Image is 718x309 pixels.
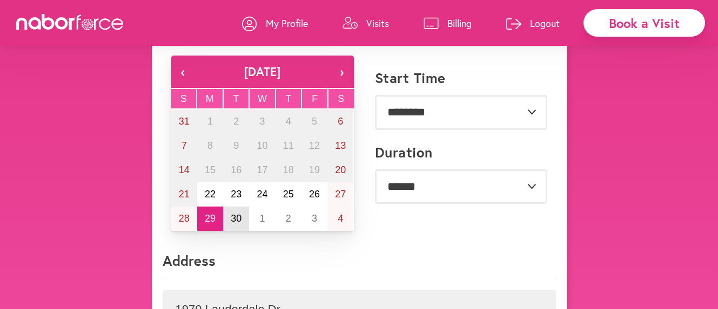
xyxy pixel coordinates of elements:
[171,134,197,158] button: September 7, 2025
[171,182,197,207] button: September 21, 2025
[233,140,239,151] abbr: September 9, 2025
[266,17,308,30] p: My Profile
[207,140,213,151] abbr: September 8, 2025
[276,207,301,231] button: October 2, 2025
[312,116,317,127] abbr: September 5, 2025
[233,93,239,104] abbr: Tuesday
[327,182,353,207] button: September 27, 2025
[179,213,190,224] abbr: September 28, 2025
[375,70,446,86] label: Start Time
[530,17,560,30] p: Logout
[301,158,327,182] button: September 19, 2025
[179,116,190,127] abbr: August 31, 2025
[301,207,327,231] button: October 3, 2025
[309,189,320,200] abbr: September 26, 2025
[286,213,291,224] abbr: October 2, 2025
[223,182,249,207] button: September 23, 2025
[231,189,241,200] abbr: September 23, 2025
[231,164,241,175] abbr: September 16, 2025
[375,144,433,161] label: Duration
[180,93,187,104] abbr: Sunday
[276,182,301,207] button: September 25, 2025
[327,158,353,182] button: September 20, 2025
[327,109,353,134] button: September 6, 2025
[171,207,197,231] button: September 28, 2025
[276,158,301,182] button: September 18, 2025
[301,182,327,207] button: September 26, 2025
[283,164,294,175] abbr: September 18, 2025
[343,7,389,39] a: Visits
[206,93,214,104] abbr: Monday
[312,93,318,104] abbr: Friday
[424,7,472,39] a: Billing
[195,56,330,88] button: [DATE]
[259,116,265,127] abbr: September 3, 2025
[257,164,267,175] abbr: September 17, 2025
[249,182,275,207] button: September 24, 2025
[242,7,308,39] a: My Profile
[276,134,301,158] button: September 11, 2025
[301,109,327,134] button: September 5, 2025
[309,164,320,175] abbr: September 19, 2025
[223,207,249,231] button: September 30, 2025
[338,213,343,224] abbr: October 4, 2025
[197,158,223,182] button: September 15, 2025
[207,116,213,127] abbr: September 1, 2025
[223,109,249,134] button: September 2, 2025
[257,140,267,151] abbr: September 10, 2025
[249,158,275,182] button: September 17, 2025
[257,189,267,200] abbr: September 24, 2025
[286,116,291,127] abbr: September 4, 2025
[171,158,197,182] button: September 14, 2025
[258,93,267,104] abbr: Wednesday
[312,213,317,224] abbr: October 3, 2025
[327,134,353,158] button: September 13, 2025
[163,251,556,278] p: Address
[283,189,294,200] abbr: September 25, 2025
[171,109,197,134] button: August 31, 2025
[182,140,187,151] abbr: September 7, 2025
[231,213,241,224] abbr: September 30, 2025
[249,207,275,231] button: October 1, 2025
[338,93,344,104] abbr: Saturday
[197,109,223,134] button: September 1, 2025
[447,17,472,30] p: Billing
[179,164,190,175] abbr: September 14, 2025
[179,189,190,200] abbr: September 21, 2025
[197,134,223,158] button: September 8, 2025
[335,189,346,200] abbr: September 27, 2025
[197,182,223,207] button: September 22, 2025
[249,134,275,158] button: September 10, 2025
[286,93,292,104] abbr: Thursday
[276,109,301,134] button: September 4, 2025
[330,56,354,88] button: ›
[335,164,346,175] abbr: September 20, 2025
[197,207,223,231] button: September 29, 2025
[583,9,705,37] div: Book a Visit
[335,140,346,151] abbr: September 13, 2025
[309,140,320,151] abbr: September 12, 2025
[205,189,216,200] abbr: September 22, 2025
[205,213,216,224] abbr: September 29, 2025
[259,213,265,224] abbr: October 1, 2025
[223,158,249,182] button: September 16, 2025
[223,134,249,158] button: September 9, 2025
[338,116,343,127] abbr: September 6, 2025
[233,116,239,127] abbr: September 2, 2025
[366,17,389,30] p: Visits
[301,134,327,158] button: September 12, 2025
[171,56,195,88] button: ‹
[283,140,294,151] abbr: September 11, 2025
[327,207,353,231] button: October 4, 2025
[249,109,275,134] button: September 3, 2025
[205,164,216,175] abbr: September 15, 2025
[506,7,560,39] a: Logout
